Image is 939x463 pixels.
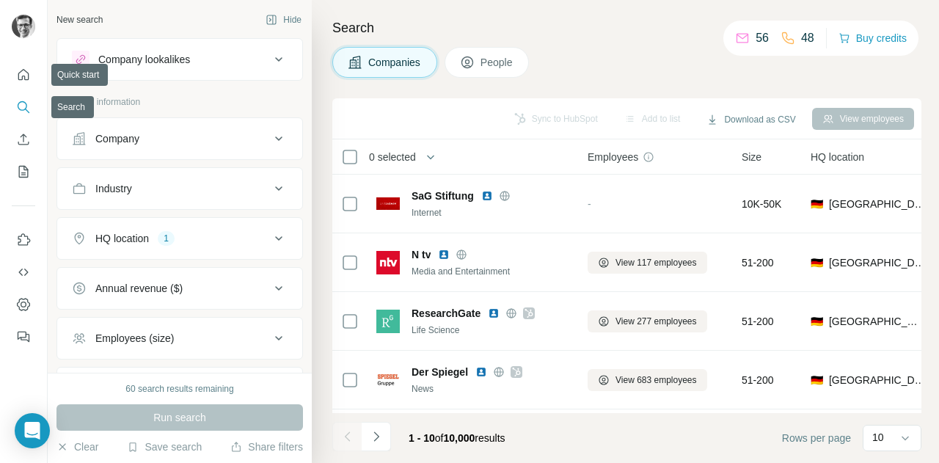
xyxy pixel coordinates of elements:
[57,121,302,156] button: Company
[615,315,697,328] span: View 277 employees
[481,55,514,70] span: People
[412,382,570,395] div: News
[696,109,805,131] button: Download as CSV
[412,265,570,278] div: Media and Entertainment
[811,314,823,329] span: 🇩🇪
[95,131,139,146] div: Company
[412,306,481,321] span: ResearchGate
[811,373,823,387] span: 🇩🇪
[12,324,35,350] button: Feedback
[95,331,174,346] div: Employees (size)
[444,432,475,444] span: 10,000
[409,432,505,444] span: results
[15,413,50,448] div: Open Intercom Messenger
[615,373,697,387] span: View 683 employees
[481,190,493,202] img: LinkedIn logo
[57,271,302,306] button: Annual revenue ($)
[230,440,303,454] button: Share filters
[742,255,774,270] span: 51-200
[435,432,444,444] span: of
[412,206,570,219] div: Internet
[742,314,774,329] span: 51-200
[412,324,570,337] div: Life Science
[57,42,302,77] button: Company lookalikes
[95,181,132,196] div: Industry
[56,13,103,26] div: New search
[12,94,35,120] button: Search
[57,171,302,206] button: Industry
[588,310,707,332] button: View 277 employees
[376,368,400,392] img: Logo of Der Spiegel
[57,221,302,256] button: HQ location1
[98,52,190,67] div: Company lookalikes
[829,314,925,329] span: [GEOGRAPHIC_DATA], [GEOGRAPHIC_DATA]
[332,18,921,38] h4: Search
[438,249,450,260] img: LinkedIn logo
[588,369,707,391] button: View 683 employees
[56,95,303,109] p: Company information
[742,197,781,211] span: 10K-50K
[872,430,884,445] p: 10
[95,231,149,246] div: HQ location
[811,197,823,211] span: 🇩🇪
[12,126,35,153] button: Enrich CSV
[811,255,823,270] span: 🇩🇪
[838,28,907,48] button: Buy credits
[412,247,431,262] span: N tv
[742,373,774,387] span: 51-200
[158,232,175,245] div: 1
[369,150,416,164] span: 0 selected
[95,281,183,296] div: Annual revenue ($)
[588,198,591,210] span: -
[412,189,474,203] span: SaG Stiftung
[376,251,400,274] img: Logo of N tv
[12,62,35,88] button: Quick start
[412,365,468,379] span: Der Spiegel
[376,197,400,210] img: Logo of SaG Stiftung
[57,321,302,356] button: Employees (size)
[488,307,500,319] img: LinkedIn logo
[742,150,761,164] span: Size
[829,373,929,387] span: [GEOGRAPHIC_DATA], [GEOGRAPHIC_DATA]
[255,9,312,31] button: Hide
[376,310,400,333] img: Logo of ResearchGate
[368,55,422,70] span: Companies
[57,371,302,406] button: Technologies
[811,150,864,164] span: HQ location
[12,158,35,185] button: My lists
[12,227,35,253] button: Use Surfe on LinkedIn
[56,440,98,454] button: Clear
[588,252,707,274] button: View 117 employees
[782,431,851,445] span: Rows per page
[801,29,814,47] p: 48
[829,255,929,270] span: [GEOGRAPHIC_DATA], [GEOGRAPHIC_DATA]
[12,15,35,38] img: Avatar
[588,150,638,164] span: Employees
[12,291,35,318] button: Dashboard
[615,256,697,269] span: View 117 employees
[756,29,769,47] p: 56
[12,259,35,285] button: Use Surfe API
[409,432,435,444] span: 1 - 10
[829,197,929,211] span: [GEOGRAPHIC_DATA], [GEOGRAPHIC_DATA]
[127,440,202,454] button: Save search
[362,422,391,451] button: Navigate to next page
[475,366,487,378] img: LinkedIn logo
[125,382,233,395] div: 60 search results remaining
